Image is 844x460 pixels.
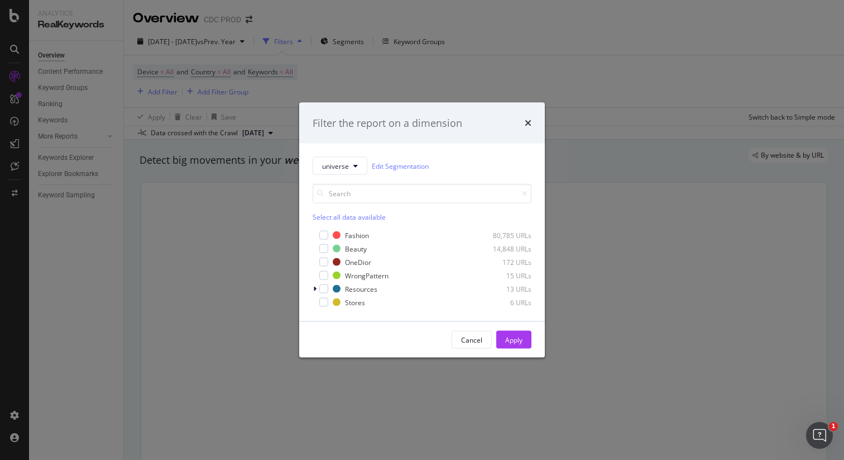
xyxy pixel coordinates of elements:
[477,230,531,240] div: 80,785 URLs
[505,335,522,344] div: Apply
[313,184,531,203] input: Search
[525,116,531,130] div: times
[477,297,531,307] div: 6 URLs
[313,157,367,175] button: universe
[345,297,365,307] div: Stores
[452,331,492,349] button: Cancel
[345,230,369,240] div: Fashion
[313,116,462,130] div: Filter the report on a dimension
[299,102,545,358] div: modal
[345,284,377,293] div: Resources
[345,244,367,253] div: Beauty
[477,284,531,293] div: 13 URLs
[477,244,531,253] div: 14,848 URLs
[345,257,371,267] div: OneDior
[477,271,531,280] div: 15 URLs
[322,161,349,170] span: universe
[496,331,531,349] button: Apply
[313,212,531,222] div: Select all data available
[461,335,482,344] div: Cancel
[345,271,389,280] div: WrongPattern
[829,422,838,431] span: 1
[806,422,833,449] iframe: Intercom live chat
[372,160,429,172] a: Edit Segmentation
[477,257,531,267] div: 172 URLs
